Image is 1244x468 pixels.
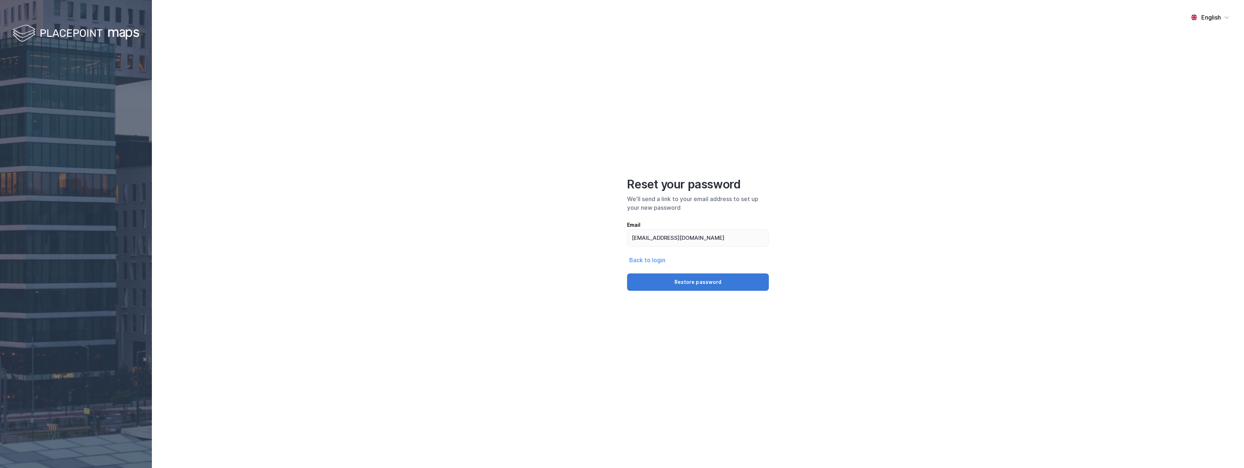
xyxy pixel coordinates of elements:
[627,255,668,265] button: Back to login
[627,195,769,212] div: We'll send a link to your email address to set up your new password
[1208,433,1244,468] div: Widżet czatu
[627,177,769,192] div: Reset your password
[1201,13,1221,22] div: English
[13,23,139,44] img: logo-white.f07954bde2210d2a523dddb988cd2aa7.svg
[627,273,769,291] button: Restore password
[627,221,769,229] div: Email
[1208,433,1244,468] iframe: Chat Widget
